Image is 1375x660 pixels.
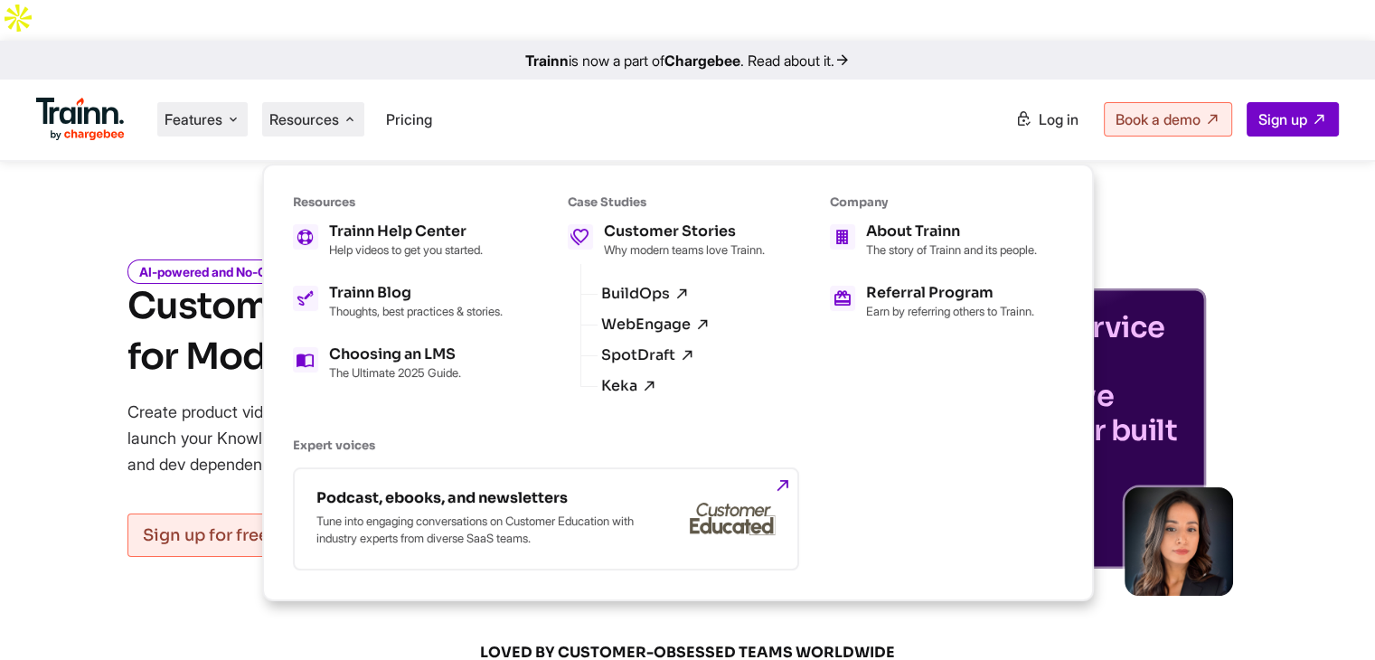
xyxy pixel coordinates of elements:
span: Features [165,109,222,129]
a: Pricing [386,110,432,128]
p: Thoughts, best practices & stories. [329,304,503,318]
p: The Ultimate 2025 Guide. [329,365,461,380]
img: sabina-buildops.d2e8138.png [1125,487,1233,596]
p: Tune into engaging conversations on Customer Education with industry experts from diverse SaaS te... [316,513,642,547]
a: Sign up for free [127,514,304,557]
p: Create product videos and step-by-step documentation, and launch your Knowledge Base or Academy —... [127,399,607,477]
a: About Trainn The story of Trainn and its people. [830,224,1037,257]
h5: Choosing an LMS [329,347,461,362]
span: Resources [269,109,339,129]
i: AI-powered and No-Code [127,259,300,284]
a: WebEngage [601,316,711,333]
a: Sign up [1247,102,1339,137]
h5: Trainn Blog [329,286,503,300]
a: Trainn Help Center Help videos to get you started. [293,224,503,257]
h6: Expert voices [293,438,1037,453]
h5: Customer Stories [604,224,765,239]
p: The story of Trainn and its people. [866,242,1037,257]
h6: Resources [293,194,503,210]
h5: Referral Program [866,286,1034,300]
h5: About Trainn [866,224,1037,239]
h1: Customer Training Platform for Modern Teams [127,281,618,382]
h5: Podcast, ebooks, and newsletters [316,491,642,505]
a: Keka [601,378,657,394]
a: Choosing an LMS The Ultimate 2025 Guide. [293,347,503,380]
a: Book a demo [1104,102,1232,137]
img: customer-educated-gray.b42eccd.svg [690,503,776,535]
h6: Case Studies [568,194,765,210]
b: Chargebee [664,52,740,70]
span: Sign up [1258,110,1307,128]
span: Log in [1039,110,1078,128]
span: Book a demo [1116,110,1201,128]
p: Help videos to get you started. [329,242,483,257]
a: Log in [1004,103,1089,136]
p: Earn by referring others to Trainn. [866,304,1034,318]
img: Trainn Logo [36,98,125,141]
h6: Company [830,194,1037,210]
p: Why modern teams love Trainn. [604,242,765,257]
a: Referral Program Earn by referring others to Trainn. [830,286,1037,318]
a: BuildOps [601,286,690,302]
a: Podcast, ebooks, and newsletters Tune into engaging conversations on Customer Education with indu... [293,467,799,570]
a: Trainn Blog Thoughts, best practices & stories. [293,286,503,318]
a: Customer Stories Why modern teams love Trainn. [568,224,765,257]
a: SpotDraft [601,347,695,363]
b: Trainn [525,52,569,70]
h5: Trainn Help Center [329,224,483,239]
iframe: Chat Widget [1285,573,1375,660]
